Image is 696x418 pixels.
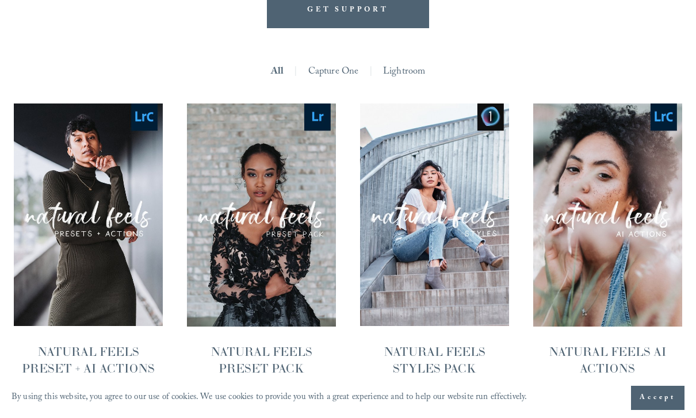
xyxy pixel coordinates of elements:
a: Lightroom [383,63,425,82]
a: All [271,63,284,82]
span: | [369,63,373,82]
a: NATURAL FEELS AI ACTIONS [533,103,682,390]
div: NATURAL FEELS PRESET PACK [187,344,336,377]
img: NATURAL FEELS PRESET + AI ACTIONS [14,103,163,327]
a: NATURAL FEELS PRESET PACK [187,103,336,390]
div: NATURAL FEELS STYLES PACK [360,344,509,377]
a: Capture One [308,63,359,82]
a: NATURAL FEELS PRESET + AI ACTIONS [14,103,163,390]
div: NATURAL FEELS PRESET + AI ACTIONS [14,344,163,377]
span: | [294,63,297,82]
span: Accept [640,392,676,404]
img: NATURAL FEELS AI ACTIONS [533,103,682,327]
img: NATURAL FEELS PRESET PACK [187,103,336,327]
p: By using this website, you agree to our use of cookies. We use cookies to provide you with a grea... [12,389,527,407]
button: Accept [631,386,684,410]
a: NATURAL FEELS STYLES PACK [360,103,509,390]
div: NATURAL FEELS AI ACTIONS [533,344,682,377]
